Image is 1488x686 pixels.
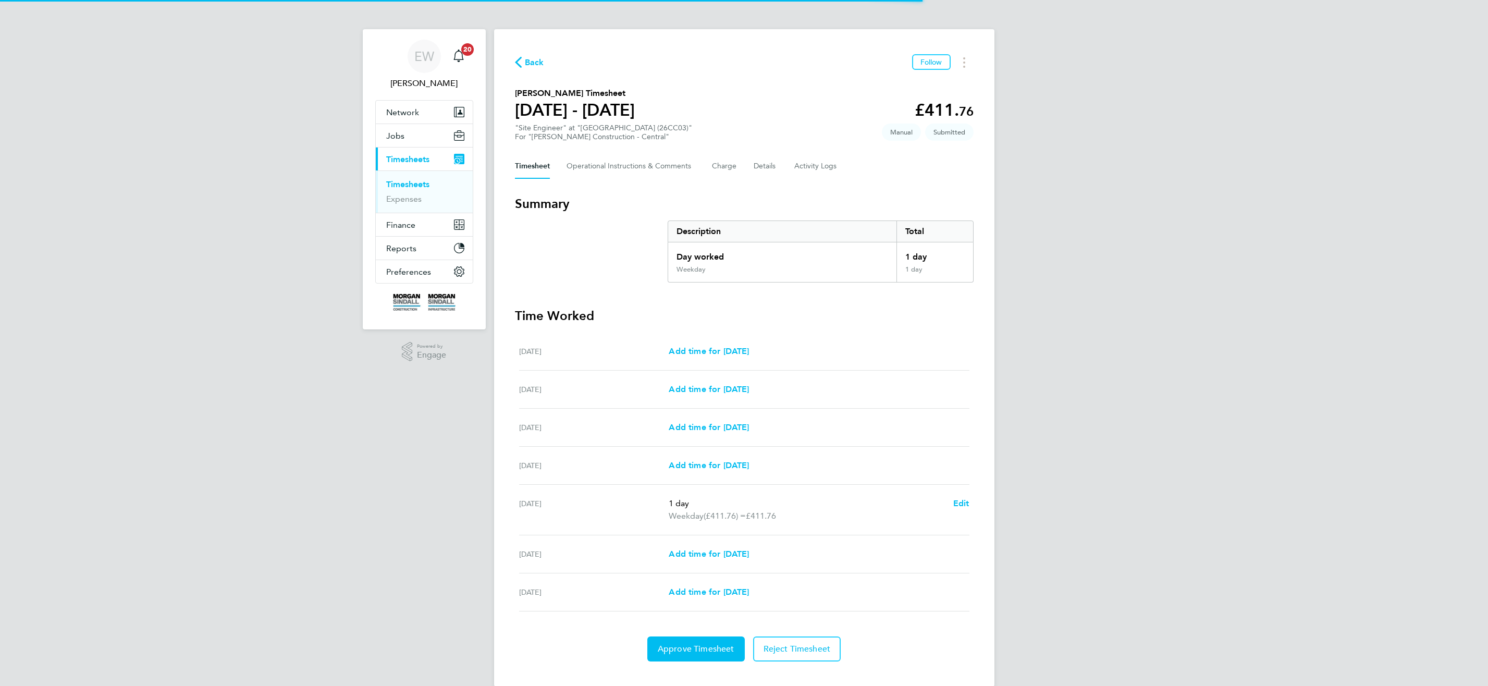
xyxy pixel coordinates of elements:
[669,459,749,472] a: Add time for [DATE]
[376,170,473,213] div: Timesheets
[953,498,969,508] span: Edit
[647,636,745,661] button: Approve Timesheet
[393,294,456,311] img: morgansindall-logo-retina.png
[764,644,831,654] span: Reject Timesheet
[386,179,429,189] a: Timesheets
[386,194,422,204] a: Expenses
[669,422,749,432] span: Add time for [DATE]
[519,383,669,396] div: [DATE]
[746,511,776,521] span: £411.76
[669,421,749,434] a: Add time for [DATE]
[417,351,446,360] span: Engage
[668,242,897,265] div: Day worked
[519,548,669,560] div: [DATE]
[515,195,974,661] section: Timesheet
[386,243,416,253] span: Reports
[376,124,473,147] button: Jobs
[515,87,635,100] h2: [PERSON_NAME] Timesheet
[959,104,974,119] span: 76
[515,195,974,212] h3: Summary
[515,308,974,324] h3: Time Worked
[567,154,695,179] button: Operational Instructions & Comments
[896,265,973,282] div: 1 day
[386,107,419,117] span: Network
[402,342,446,362] a: Powered byEngage
[515,124,692,141] div: "Site Engineer" at "[GEOGRAPHIC_DATA] (26CC03)"
[386,131,404,141] span: Jobs
[461,43,474,56] span: 20
[669,497,944,510] p: 1 day
[519,421,669,434] div: [DATE]
[525,56,544,69] span: Back
[519,459,669,472] div: [DATE]
[376,213,473,236] button: Finance
[677,265,706,274] div: Weekday
[519,497,669,522] div: [DATE]
[669,587,749,597] span: Add time for [DATE]
[668,221,897,242] div: Description
[882,124,921,141] span: This timesheet was manually created.
[669,383,749,396] a: Add time for [DATE]
[669,384,749,394] span: Add time for [DATE]
[925,124,974,141] span: This timesheet is Submitted.
[955,54,974,70] button: Timesheets Menu
[376,237,473,260] button: Reports
[519,345,669,358] div: [DATE]
[363,29,486,329] nav: Main navigation
[375,40,473,90] a: EW[PERSON_NAME]
[376,260,473,283] button: Preferences
[515,132,692,141] div: For "[PERSON_NAME] Construction - Central"
[375,294,473,311] a: Go to home page
[386,267,431,277] span: Preferences
[669,345,749,358] a: Add time for [DATE]
[669,548,749,560] a: Add time for [DATE]
[754,154,778,179] button: Details
[669,460,749,470] span: Add time for [DATE]
[386,220,415,230] span: Finance
[668,220,974,283] div: Summary
[896,221,973,242] div: Total
[669,346,749,356] span: Add time for [DATE]
[794,154,838,179] button: Activity Logs
[375,77,473,90] span: Emma Wells
[912,54,951,70] button: Follow
[386,154,429,164] span: Timesheets
[448,40,469,73] a: 20
[414,50,434,63] span: EW
[896,242,973,265] div: 1 day
[515,56,544,69] button: Back
[376,148,473,170] button: Timesheets
[669,510,704,522] span: Weekday
[417,342,446,351] span: Powered by
[704,511,746,521] span: (£411.76) =
[669,586,749,598] a: Add time for [DATE]
[953,497,969,510] a: Edit
[515,154,550,179] button: Timesheet
[658,644,734,654] span: Approve Timesheet
[753,636,841,661] button: Reject Timesheet
[519,586,669,598] div: [DATE]
[712,154,737,179] button: Charge
[669,549,749,559] span: Add time for [DATE]
[915,100,974,120] app-decimal: £411.
[515,100,635,120] h1: [DATE] - [DATE]
[920,57,942,67] span: Follow
[376,101,473,124] button: Network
